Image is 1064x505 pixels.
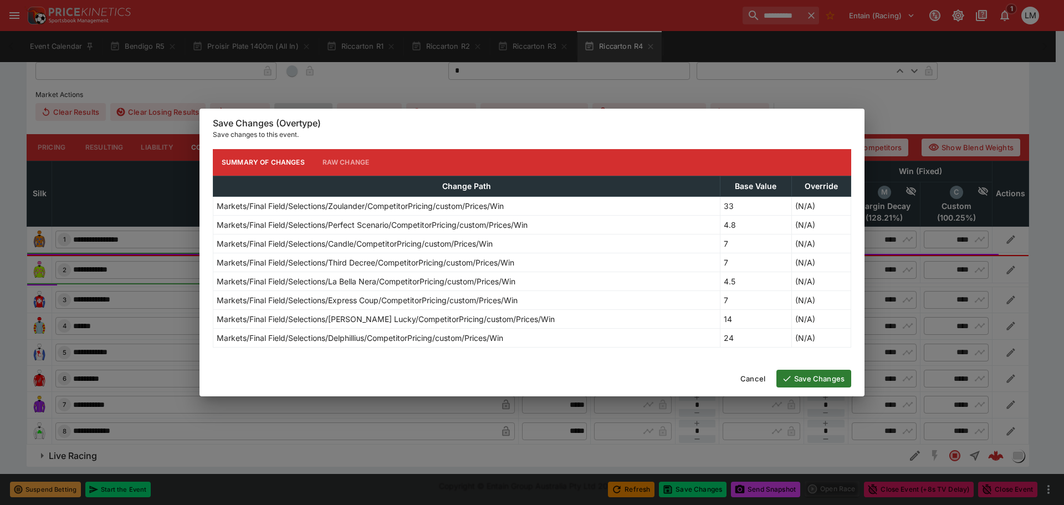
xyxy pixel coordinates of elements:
p: Markets/Final Field/Selections/Perfect Scenario/CompetitorPricing/custom/Prices/Win [217,219,528,231]
td: (N/A) [791,234,851,253]
td: 33 [720,196,791,215]
td: 7 [720,290,791,309]
td: (N/A) [791,290,851,309]
p: Save changes to this event. [213,129,851,140]
button: Save Changes [776,370,851,387]
td: 7 [720,253,791,272]
td: (N/A) [791,272,851,290]
td: (N/A) [791,253,851,272]
p: Markets/Final Field/Selections/Zoulander/CompetitorPricing/custom/Prices/Win [217,200,504,212]
button: Raw Change [314,149,378,176]
td: 4.5 [720,272,791,290]
button: Summary of Changes [213,149,314,176]
td: (N/A) [791,215,851,234]
td: (N/A) [791,196,851,215]
td: (N/A) [791,309,851,328]
th: Override [791,176,851,196]
td: (N/A) [791,328,851,347]
p: Markets/Final Field/Selections/La Bella Nera/CompetitorPricing/custom/Prices/Win [217,276,515,287]
p: Markets/Final Field/Selections/[PERSON_NAME] Lucky/CompetitorPricing/custom/Prices/Win [217,313,555,325]
h6: Save Changes (Overtype) [213,118,851,129]
button: Cancel [734,370,772,387]
td: 4.8 [720,215,791,234]
p: Markets/Final Field/Selections/Delphillius/CompetitorPricing/custom/Prices/Win [217,332,503,344]
th: Change Path [213,176,720,196]
p: Markets/Final Field/Selections/Express Coup/CompetitorPricing/custom/Prices/Win [217,294,518,306]
th: Base Value [720,176,791,196]
p: Markets/Final Field/Selections/Candle/CompetitorPricing/custom/Prices/Win [217,238,493,249]
td: 14 [720,309,791,328]
td: 7 [720,234,791,253]
td: 24 [720,328,791,347]
p: Markets/Final Field/Selections/Third Decree/CompetitorPricing/custom/Prices/Win [217,257,514,268]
